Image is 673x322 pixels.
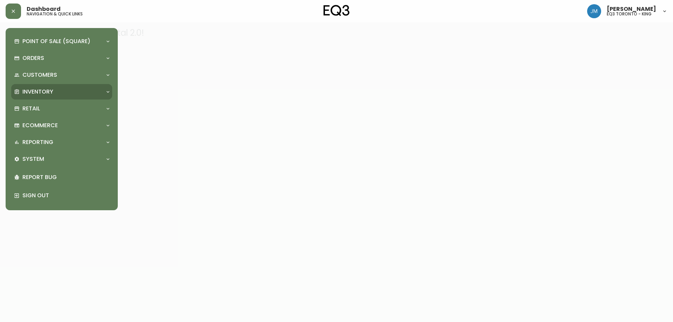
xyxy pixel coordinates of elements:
[11,67,112,83] div: Customers
[11,118,112,133] div: Ecommerce
[607,12,652,16] h5: eq3 toronto - king
[11,34,112,49] div: Point of Sale (Square)
[22,71,57,79] p: Customers
[22,138,53,146] p: Reporting
[11,168,112,186] div: Report Bug
[11,101,112,116] div: Retail
[22,37,90,45] p: Point of Sale (Square)
[22,54,44,62] p: Orders
[11,186,112,205] div: Sign Out
[11,151,112,167] div: System
[22,105,40,112] p: Retail
[324,5,349,16] img: logo
[27,6,61,12] span: Dashboard
[11,135,112,150] div: Reporting
[27,12,83,16] h5: navigation & quick links
[22,173,109,181] p: Report Bug
[11,84,112,100] div: Inventory
[587,4,601,18] img: b88646003a19a9f750de19192e969c24
[22,192,109,199] p: Sign Out
[22,122,58,129] p: Ecommerce
[11,50,112,66] div: Orders
[607,6,656,12] span: [PERSON_NAME]
[22,88,53,96] p: Inventory
[22,155,44,163] p: System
